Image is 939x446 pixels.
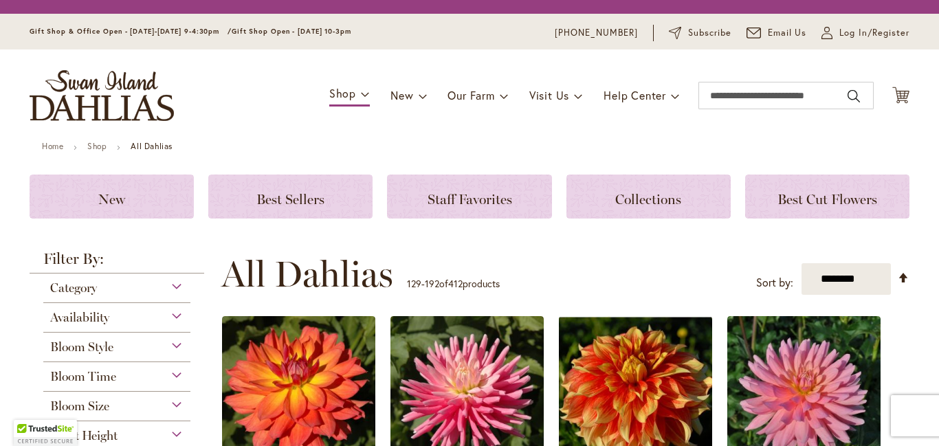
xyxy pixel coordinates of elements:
a: Log In/Register [821,26,909,40]
span: 129 [407,277,421,290]
span: Shop [329,86,356,100]
span: Bloom Size [50,399,109,414]
span: Email Us [768,26,807,40]
span: New [98,191,125,208]
span: Category [50,280,97,296]
span: Bloom Style [50,339,113,355]
span: Help Center [604,88,666,102]
a: [PHONE_NUMBER] [555,26,638,40]
span: 192 [425,277,439,290]
span: Gift Shop Open - [DATE] 10-3pm [232,27,351,36]
strong: Filter By: [30,252,204,274]
span: 412 [448,277,463,290]
a: Home [42,141,63,151]
span: Subscribe [688,26,731,40]
span: Visit Us [529,88,569,102]
a: New [30,175,194,219]
span: Log In/Register [839,26,909,40]
span: Bloom Time [50,369,116,384]
span: Staff Favorites [428,191,512,208]
a: store logo [30,70,174,121]
a: Best Cut Flowers [745,175,909,219]
a: Subscribe [669,26,731,40]
a: Shop [87,141,107,151]
label: Sort by: [756,270,793,296]
span: Best Cut Flowers [777,191,877,208]
button: Search [848,85,860,107]
iframe: Launch Accessibility Center [10,397,49,436]
span: Gift Shop & Office Open - [DATE]-[DATE] 9-4:30pm / [30,27,232,36]
a: Collections [566,175,731,219]
span: Best Sellers [256,191,324,208]
span: Plant Height [50,428,118,443]
a: Staff Favorites [387,175,551,219]
span: Availability [50,310,109,325]
strong: All Dahlias [131,141,173,151]
span: New [390,88,413,102]
a: Email Us [747,26,807,40]
span: All Dahlias [221,254,393,295]
span: Collections [615,191,681,208]
p: - of products [407,273,500,295]
a: Best Sellers [208,175,373,219]
span: Our Farm [448,88,494,102]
